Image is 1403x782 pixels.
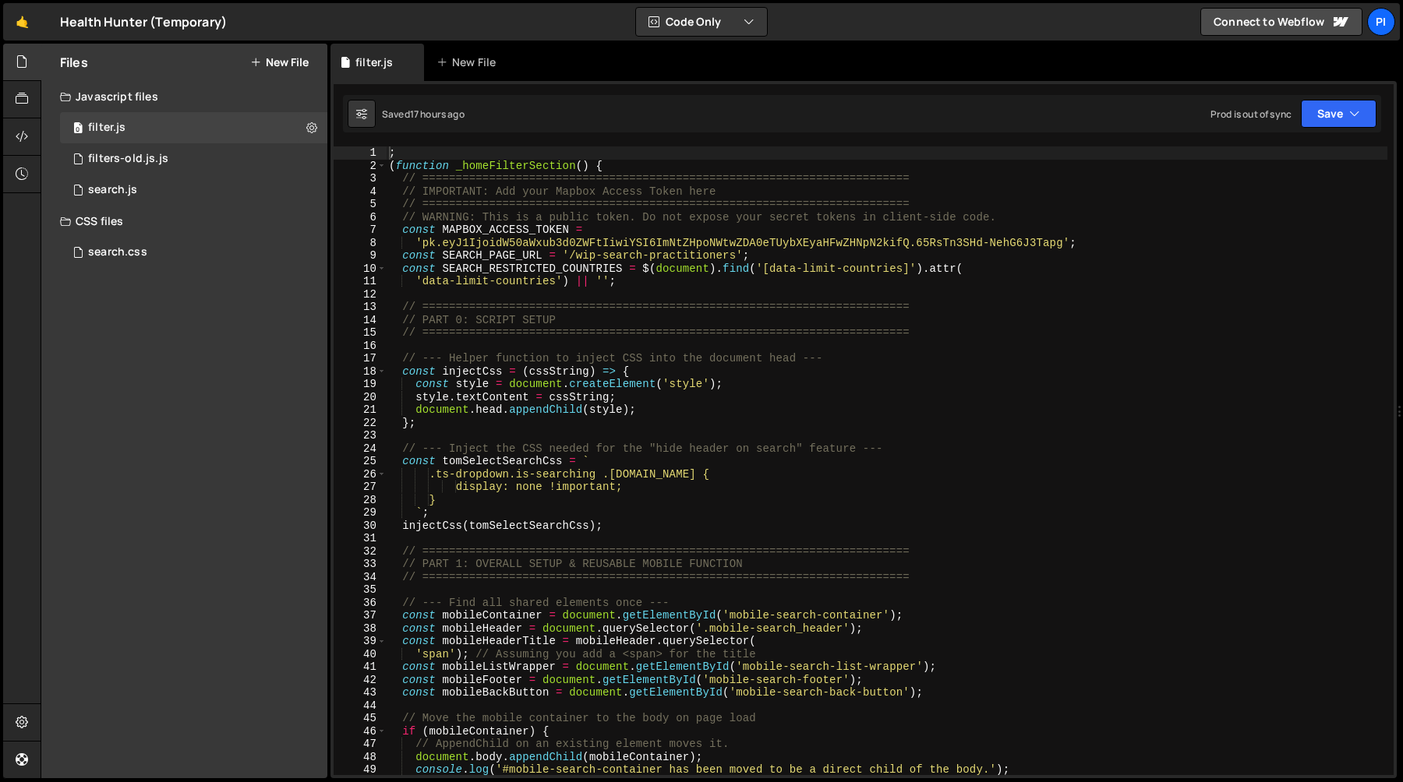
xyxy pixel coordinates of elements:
[1200,8,1362,36] a: Connect to Webflow
[334,378,387,391] div: 19
[334,751,387,764] div: 48
[1367,8,1395,36] a: Pi
[334,738,387,751] div: 47
[334,249,387,262] div: 9
[334,725,387,738] div: 46
[334,211,387,224] div: 6
[334,558,387,571] div: 33
[334,391,387,404] div: 20
[88,183,137,197] div: search.js
[60,237,327,268] div: 16494/45743.css
[60,12,227,31] div: Health Hunter (Temporary)
[334,674,387,687] div: 42
[1301,100,1376,128] button: Save
[3,3,41,41] a: 🤙
[334,185,387,199] div: 4
[334,340,387,353] div: 16
[334,352,387,365] div: 17
[334,583,387,597] div: 35
[334,198,387,211] div: 5
[334,609,387,622] div: 37
[334,545,387,558] div: 32
[334,455,387,468] div: 25
[334,699,387,713] div: 44
[334,262,387,276] div: 10
[334,648,387,661] div: 40
[41,81,327,112] div: Javascript files
[334,635,387,648] div: 39
[334,494,387,507] div: 28
[60,143,327,174] div: 16494/45764.js
[436,55,502,70] div: New File
[334,403,387,417] div: 21
[334,622,387,636] div: 38
[334,468,387,481] div: 26
[60,54,88,71] h2: Files
[88,245,147,259] div: search.css
[334,481,387,494] div: 27
[60,112,327,143] div: 16494/44708.js
[410,107,465,121] div: 17 hours ago
[334,763,387,777] div: 49
[334,172,387,185] div: 3
[250,56,309,69] button: New File
[334,506,387,520] div: 29
[334,314,387,327] div: 14
[334,146,387,160] div: 1
[636,8,767,36] button: Code Only
[355,55,393,70] div: filter.js
[334,442,387,456] div: 24
[334,532,387,545] div: 31
[382,107,465,121] div: Saved
[334,417,387,430] div: 22
[334,429,387,442] div: 23
[334,224,387,237] div: 7
[60,174,327,206] div: 16494/45041.js
[334,520,387,533] div: 30
[334,686,387,699] div: 43
[334,326,387,340] div: 15
[334,237,387,250] div: 8
[334,571,387,584] div: 34
[1210,107,1292,121] div: Prod is out of sync
[334,712,387,725] div: 45
[334,660,387,674] div: 41
[334,365,387,379] div: 18
[73,123,83,136] span: 0
[88,121,125,135] div: filter.js
[334,275,387,288] div: 11
[334,301,387,314] div: 13
[88,152,168,166] div: filters-old.js.js
[41,206,327,237] div: CSS files
[334,288,387,301] div: 12
[334,160,387,173] div: 2
[334,597,387,610] div: 36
